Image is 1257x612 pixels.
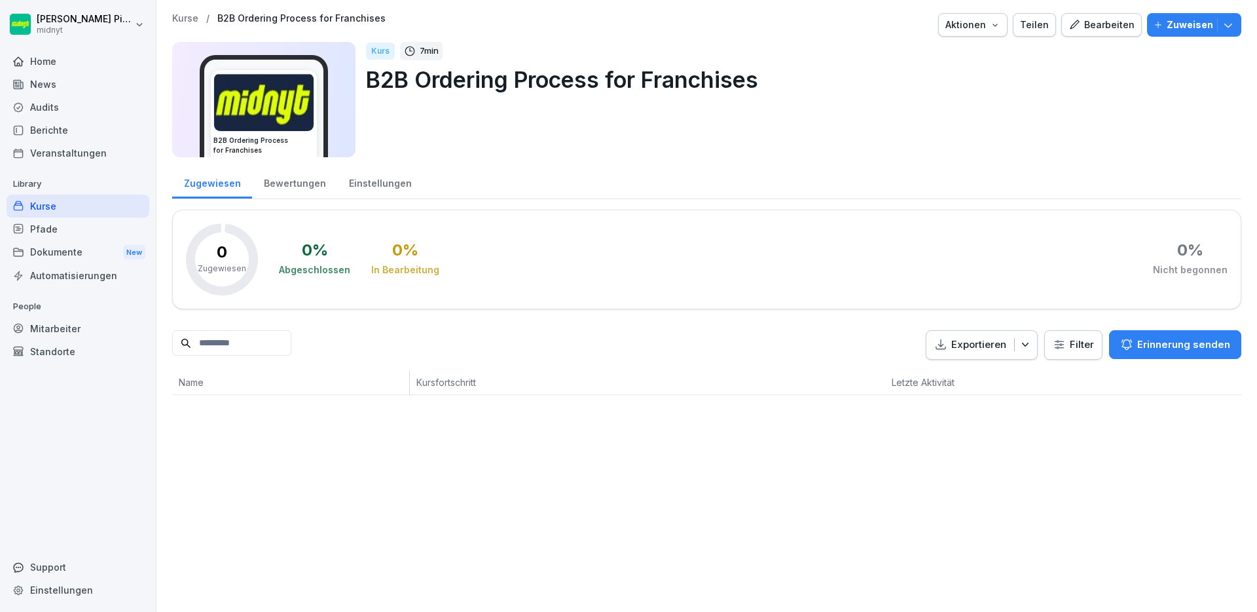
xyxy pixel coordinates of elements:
button: Aktionen [938,13,1008,37]
img: hlgli5wg0ks8grycqzj9bmmq.png [214,73,314,131]
a: Kurse [7,195,149,218]
button: Exportieren [926,330,1038,360]
div: Support [7,556,149,579]
p: 0 [217,244,227,260]
div: Bearbeiten [1068,18,1135,32]
a: Bewertungen [252,165,337,199]
a: B2B Ordering Process for Franchises [217,13,386,24]
button: Filter [1045,331,1102,359]
div: Abgeschlossen [279,263,350,277]
a: Zugewiesen [172,165,252,199]
a: DokumenteNew [7,240,149,265]
button: Zuweisen [1147,13,1241,37]
p: Name [179,375,403,389]
a: Mitarbeiter [7,317,149,340]
div: Nicht begonnen [1153,263,1228,277]
a: News [7,73,149,96]
a: Berichte [7,119,149,142]
div: Kurs [366,43,395,60]
div: 0 % [1177,242,1203,258]
a: Automatisierungen [7,264,149,287]
a: Veranstaltungen [7,142,149,164]
a: Audits [7,96,149,119]
a: Einstellungen [7,579,149,602]
div: 0 % [302,242,328,258]
a: Einstellungen [337,165,423,199]
button: Teilen [1013,13,1056,37]
div: Teilen [1020,18,1049,32]
p: People [7,296,149,317]
div: Dokumente [7,240,149,265]
p: Exportieren [951,337,1006,353]
p: Zugewiesen [198,263,246,275]
div: 0 % [392,242,418,258]
p: Zuweisen [1167,18,1213,32]
a: Kurse [172,13,198,24]
p: Library [7,174,149,195]
a: Standorte [7,340,149,363]
button: Erinnerung senden [1109,330,1241,359]
p: B2B Ordering Process for Franchises [366,63,1231,96]
p: midnyt [37,26,132,35]
a: Home [7,50,149,73]
div: Aktionen [945,18,1000,32]
p: [PERSON_NAME] Picciolo [37,14,132,25]
p: / [206,13,209,24]
h3: B2B Ordering Process for Franchises [213,136,314,155]
a: Pfade [7,218,149,240]
p: Erinnerung senden [1137,337,1230,352]
p: Kursfortschritt [416,375,701,389]
div: New [123,245,145,260]
p: 7 min [420,45,439,58]
p: Letzte Aktivität [892,375,1027,389]
div: In Bearbeitung [371,263,439,277]
button: Bearbeiten [1061,13,1142,37]
div: Filter [1053,338,1094,351]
